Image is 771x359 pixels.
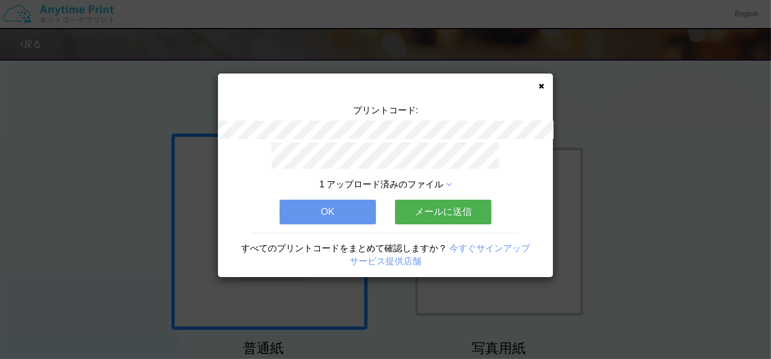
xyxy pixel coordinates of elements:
span: 1 アップロード済みのファイル [319,179,443,189]
button: メールに送信 [395,200,491,224]
span: プリントコード: [353,105,418,115]
a: 今すぐサインアップ [449,243,530,253]
button: OK [280,200,376,224]
span: すべてのプリントコードをまとめて確認しますか？ [241,243,447,253]
a: サービス提供店舗 [350,256,421,266]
